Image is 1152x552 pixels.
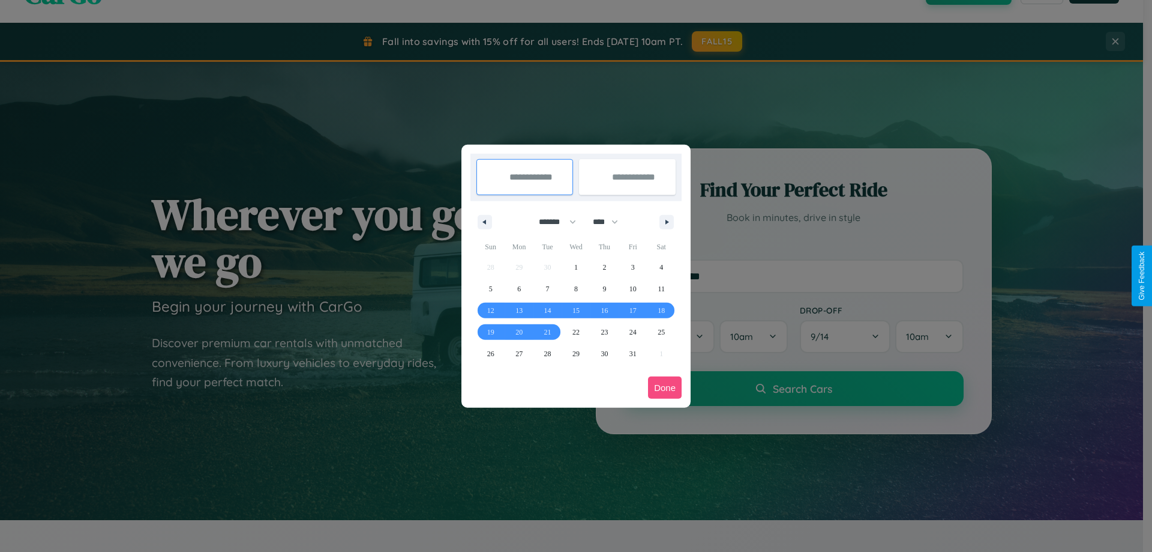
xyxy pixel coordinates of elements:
[487,321,494,343] span: 19
[562,343,590,365] button: 29
[574,256,578,278] span: 1
[619,256,647,278] button: 3
[562,256,590,278] button: 1
[487,300,494,321] span: 12
[658,300,665,321] span: 18
[601,321,608,343] span: 23
[476,237,505,256] span: Sun
[629,343,637,365] span: 31
[544,343,551,365] span: 28
[647,256,676,278] button: 4
[505,237,533,256] span: Mon
[515,343,523,365] span: 27
[601,343,608,365] span: 30
[631,256,635,278] span: 3
[572,321,580,343] span: 22
[533,343,562,365] button: 28
[533,237,562,256] span: Tue
[505,343,533,365] button: 27
[647,300,676,321] button: 18
[572,343,580,365] span: 29
[505,278,533,300] button: 6
[572,300,580,321] span: 15
[546,278,550,300] span: 7
[647,237,676,256] span: Sat
[505,321,533,343] button: 20
[629,300,637,321] span: 17
[1138,252,1146,300] div: Give Feedback
[602,278,606,300] span: 9
[619,278,647,300] button: 10
[601,300,608,321] span: 16
[619,300,647,321] button: 17
[619,343,647,365] button: 31
[658,278,665,300] span: 11
[505,300,533,321] button: 13
[629,321,637,343] span: 24
[489,278,493,300] span: 5
[476,300,505,321] button: 12
[544,321,551,343] span: 21
[476,321,505,343] button: 19
[619,237,647,256] span: Fri
[562,300,590,321] button: 15
[658,321,665,343] span: 25
[590,278,619,300] button: 9
[590,343,619,365] button: 30
[590,300,619,321] button: 16
[476,343,505,365] button: 26
[562,278,590,300] button: 8
[602,256,606,278] span: 2
[487,343,494,365] span: 26
[659,256,663,278] span: 4
[590,237,619,256] span: Thu
[515,300,523,321] span: 13
[562,237,590,256] span: Wed
[562,321,590,343] button: 22
[515,321,523,343] span: 20
[517,278,521,300] span: 6
[533,321,562,343] button: 21
[647,278,676,300] button: 11
[629,278,637,300] span: 10
[619,321,647,343] button: 24
[648,377,682,399] button: Done
[544,300,551,321] span: 14
[533,278,562,300] button: 7
[574,278,578,300] span: 8
[590,256,619,278] button: 2
[533,300,562,321] button: 14
[590,321,619,343] button: 23
[476,278,505,300] button: 5
[647,321,676,343] button: 25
